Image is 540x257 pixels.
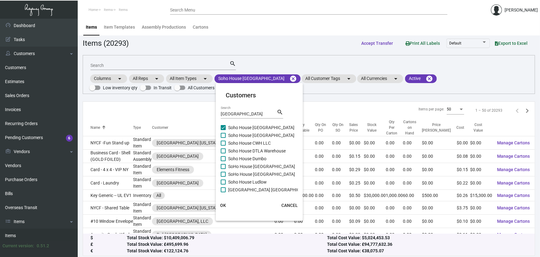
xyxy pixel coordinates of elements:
div: Current version: [2,243,34,249]
span: CANCEL [281,203,298,208]
button: OK [213,200,233,211]
span: [GEOGRAPHIC_DATA] [GEOGRAPHIC_DATA] [228,186,313,194]
span: SoHo House [GEOGRAPHIC_DATA] [228,163,295,170]
span: Soho House [GEOGRAPHIC_DATA] [228,124,294,131]
span: OK [220,203,226,208]
span: SoHo House [GEOGRAPHIC_DATA] [228,171,295,178]
span: Soho House Dumbo [228,155,266,162]
div: 0.51.2 [37,243,49,249]
mat-icon: search [277,109,283,116]
span: Soho House CWH LLC [228,139,271,147]
span: Soho House DTLA Warehouse [228,147,286,155]
mat-card-title: Customers [226,91,293,100]
span: Soho House [GEOGRAPHIC_DATA] [228,132,294,139]
button: CANCEL [276,200,303,211]
span: Soho House Ludlow [228,178,267,186]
